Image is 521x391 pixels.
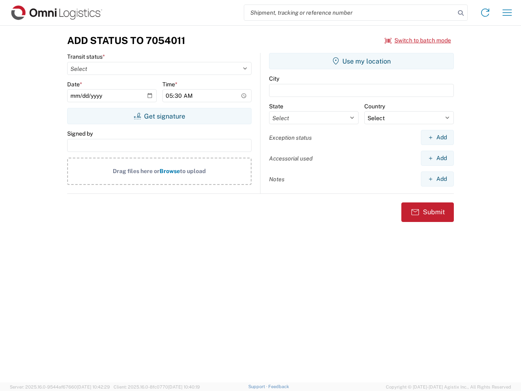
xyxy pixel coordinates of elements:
[67,81,82,88] label: Date
[67,35,185,46] h3: Add Status to 7054011
[248,384,269,389] a: Support
[67,53,105,60] label: Transit status
[77,384,110,389] span: [DATE] 10:42:29
[67,108,252,124] button: Get signature
[162,81,177,88] label: Time
[113,168,160,174] span: Drag files here or
[385,34,451,47] button: Switch to batch mode
[10,384,110,389] span: Server: 2025.16.0-9544af67660
[180,168,206,174] span: to upload
[268,384,289,389] a: Feedback
[401,202,454,222] button: Submit
[269,75,279,82] label: City
[364,103,385,110] label: Country
[386,383,511,391] span: Copyright © [DATE]-[DATE] Agistix Inc., All Rights Reserved
[269,155,313,162] label: Accessorial used
[421,130,454,145] button: Add
[244,5,455,20] input: Shipment, tracking or reference number
[421,151,454,166] button: Add
[114,384,200,389] span: Client: 2025.16.0-8fc0770
[269,176,285,183] label: Notes
[269,53,454,69] button: Use my location
[269,103,283,110] label: State
[67,130,93,137] label: Signed by
[168,384,200,389] span: [DATE] 10:40:19
[421,171,454,187] button: Add
[160,168,180,174] span: Browse
[269,134,312,141] label: Exception status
